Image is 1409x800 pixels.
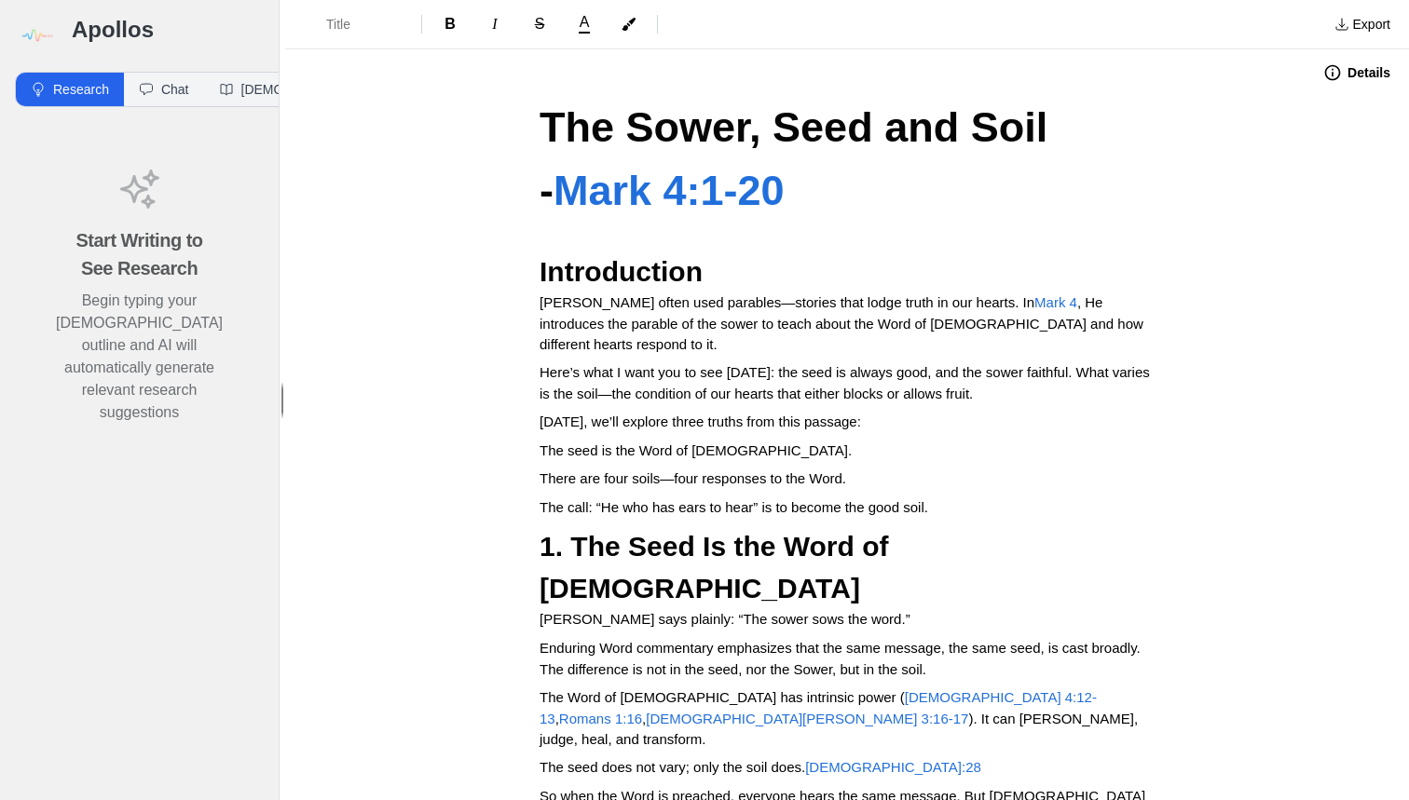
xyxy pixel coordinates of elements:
span: The seed is the Word of [DEMOGRAPHIC_DATA]. [540,442,852,458]
span: S [535,16,545,32]
span: Here’s what I want you to see [DATE]: the seed is always good, and the sower faithful. What varie... [540,364,1154,401]
button: Format Italics [474,9,515,39]
span: ). It can [PERSON_NAME], judge, heal, and transform. [540,710,1142,747]
button: Research [16,73,124,106]
a: Romans 1:16 [559,710,642,725]
button: Format Strikethrough [519,9,560,39]
button: [DEMOGRAPHIC_DATA] [204,73,403,106]
a: Mark 4:1-20 [554,167,785,214]
span: 1. The Seed Is the Word of [DEMOGRAPHIC_DATA] [540,531,896,603]
span: I [492,16,497,32]
span: A [580,15,590,30]
span: There are four soils—four responses to the Word. [540,470,846,486]
button: Export [1323,9,1402,39]
span: , He introduces the parable of the sower to teach about the Word of [DEMOGRAPHIC_DATA] and how di... [540,294,1147,352]
button: Format Bold [430,9,471,39]
a: [DEMOGRAPHIC_DATA]:28 [805,759,981,775]
span: , [555,710,559,725]
span: , [642,710,646,725]
button: Details [1312,58,1402,88]
span: The Word of [DEMOGRAPHIC_DATA] has intrinsic power ( [540,689,905,705]
button: Formatting Options [293,7,414,41]
img: logo [15,15,57,57]
span: Introduction [540,256,703,287]
h4: Start Writing to See Research [60,226,219,282]
span: The Sower, Seed and Soil - [540,103,1060,214]
button: A [564,11,605,37]
span: The seed does not vary; only the soil does. [540,759,805,775]
button: Chat [124,73,204,106]
span: B [445,16,456,32]
span: Title [326,15,391,34]
span: [DATE], we’ll explore three truths from this passage: [540,414,861,429]
a: [DEMOGRAPHIC_DATA] 4:12-13 [540,689,1097,726]
span: [PERSON_NAME] says plainly: “The sower sows the word.” [540,611,910,627]
p: Begin typing your [DEMOGRAPHIC_DATA] outline and AI will automatically generate relevant research... [56,290,223,424]
h3: Apollos [72,15,264,45]
a: Mark 4 [1034,294,1077,310]
span: [PERSON_NAME] often used parables—stories that lodge truth in our hearts. In [540,294,1034,310]
span: The call: “He who has ears to hear” is to become the good soil. [540,499,928,515]
a: [DEMOGRAPHIC_DATA][PERSON_NAME] 3:16-17 [646,710,968,725]
span: Enduring Word commentary emphasizes that the same message, the same seed, is cast broadly. The di... [540,640,1144,677]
